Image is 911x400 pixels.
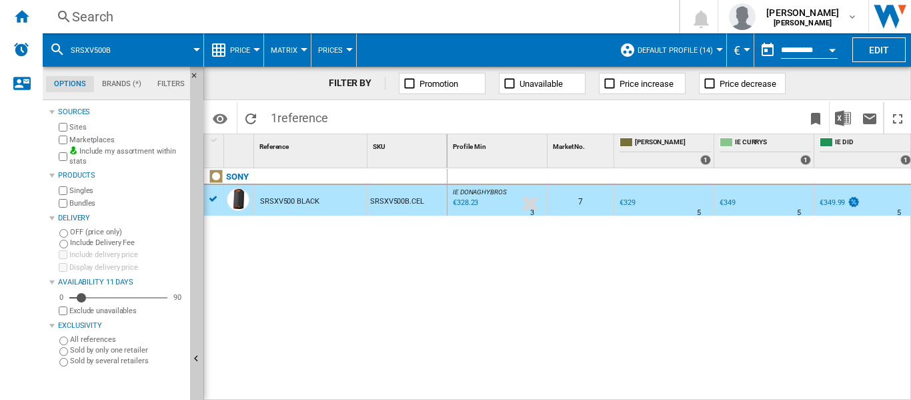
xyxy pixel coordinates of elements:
[277,111,328,125] span: reference
[450,134,547,155] div: Sort None
[735,138,811,149] span: IE CURRYS
[59,148,67,165] input: Include my assortment within stats
[259,143,289,150] span: Reference
[620,198,636,207] div: €329
[451,196,478,210] div: Last updated : Thursday, 14 August 2025 13:32
[802,102,829,134] button: Bookmark this report
[59,123,67,132] input: Sites
[69,146,77,154] img: mysite-bg-18x18.png
[835,110,851,126] img: excel-24x24.png
[69,135,185,145] label: Marketplaces
[70,345,185,355] label: Sold by only one retailer
[638,33,720,67] button: Default profile (14)
[450,134,547,155] div: Profile Min Sort None
[59,199,67,208] input: Bundles
[211,33,257,67] div: Price
[94,76,149,92] md-tab-item: Brands (*)
[818,196,860,210] div: €349.99
[58,321,185,331] div: Exclusivity
[318,33,349,67] button: Prices
[617,134,714,168] div: [PERSON_NAME] 1 offers sold by IE HARVEY NORMAN
[58,107,185,118] div: Sources
[897,206,901,220] div: Delivery Time : 5 days
[734,33,747,67] button: €
[59,358,68,367] input: Sold by several retailers
[499,73,586,94] button: Unavailable
[58,213,185,224] div: Delivery
[774,19,832,27] b: [PERSON_NAME]
[190,67,206,91] button: Hide
[620,79,674,89] span: Price increase
[58,170,185,181] div: Products
[71,46,111,55] span: SRSXV500B
[884,102,911,134] button: Maximize
[271,33,304,67] button: Matrix
[318,46,343,55] span: Prices
[900,155,911,165] div: 1 offers sold by IE DID
[720,79,776,89] span: Price decrease
[856,102,883,134] button: Send this report by email
[699,73,786,94] button: Price decrease
[58,277,185,288] div: Availability 11 Days
[207,106,233,130] button: Options
[257,134,367,155] div: Sort None
[367,185,447,216] div: SRSXV500B.CEL
[835,138,911,149] span: IE DID
[530,206,534,220] div: Delivery Time : 3 days
[766,6,839,19] span: [PERSON_NAME]
[830,102,856,134] button: Download in Excel
[70,238,185,248] label: Include Delivery Fee
[69,306,185,316] label: Exclude unavailables
[149,76,193,92] md-tab-item: Filters
[638,46,713,55] span: Default profile (14)
[59,347,68,356] input: Sold by only one retailer
[727,33,754,67] md-menu: Currency
[257,134,367,155] div: Reference Sort None
[69,250,185,260] label: Include delivery price
[230,46,250,55] span: Price
[800,155,811,165] div: 1 offers sold by IE CURRYS
[230,33,257,67] button: Price
[620,33,720,67] div: Default profile (14)
[227,134,253,155] div: Sort None
[419,79,458,89] span: Promotion
[59,263,67,272] input: Display delivery price
[720,198,736,207] div: €349
[548,185,614,216] div: 7
[847,196,860,208] img: promotionV3.png
[13,41,29,57] img: alerts-logo.svg
[59,250,67,259] input: Include delivery price
[264,102,335,130] span: 1
[453,143,486,150] span: Profile Min
[852,37,906,62] button: Edit
[69,198,185,208] label: Bundles
[59,240,68,248] input: Include Delivery Fee
[69,262,185,272] label: Display delivery price
[59,229,68,238] input: OFF (price only)
[550,134,614,155] div: Market No. Sort None
[72,7,644,26] div: Search
[820,36,844,60] button: Open calendar
[59,307,67,315] input: Display delivery price
[70,335,185,345] label: All references
[453,188,507,196] span: IE DONAGHYBROS
[237,102,264,134] button: Reload
[797,206,801,220] div: Delivery Time : 5 days
[59,136,67,144] input: Marketplaces
[329,77,385,90] div: FILTER BY
[520,79,563,89] span: Unavailable
[46,76,94,92] md-tab-item: Options
[69,146,185,167] label: Include my assortment within stats
[59,186,67,195] input: Singles
[49,33,197,67] div: SRSXV500B
[56,292,67,303] div: 0
[70,356,185,366] label: Sold by several retailers
[553,143,585,150] span: Market No.
[370,134,447,155] div: Sort None
[271,46,297,55] span: Matrix
[69,291,167,305] md-slider: Availability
